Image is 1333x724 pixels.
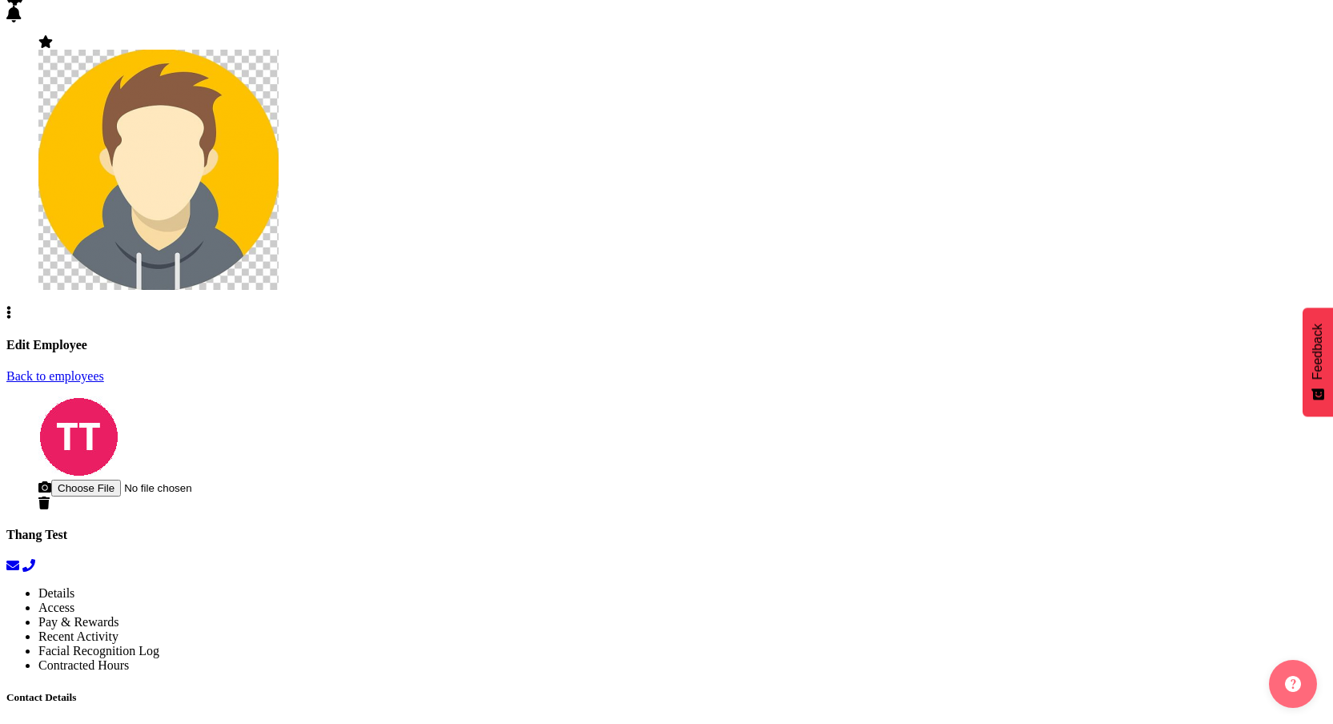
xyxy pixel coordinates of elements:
[38,615,118,629] span: Pay & Rewards
[38,586,74,600] span: Details
[22,559,35,573] a: Call Employee
[38,644,159,658] span: Facial Recognition Log
[6,559,19,573] a: Email Employee
[6,338,1327,352] h4: Edit Employee
[1311,324,1325,380] span: Feedback
[38,629,118,643] span: Recent Activity
[38,601,74,614] span: Access
[38,396,118,477] img: thang-test11894.jpg
[38,50,279,290] img: admin-rosteritf9cbda91fdf824d97c9d6345b1f660ea.png
[1285,676,1301,692] img: help-xxl-2.png
[6,369,104,383] a: Back to employees
[6,691,1327,704] h5: Contact Details
[6,528,1327,542] h4: Thang Test
[38,658,129,672] span: Contracted Hours
[1303,308,1333,416] button: Feedback - Show survey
